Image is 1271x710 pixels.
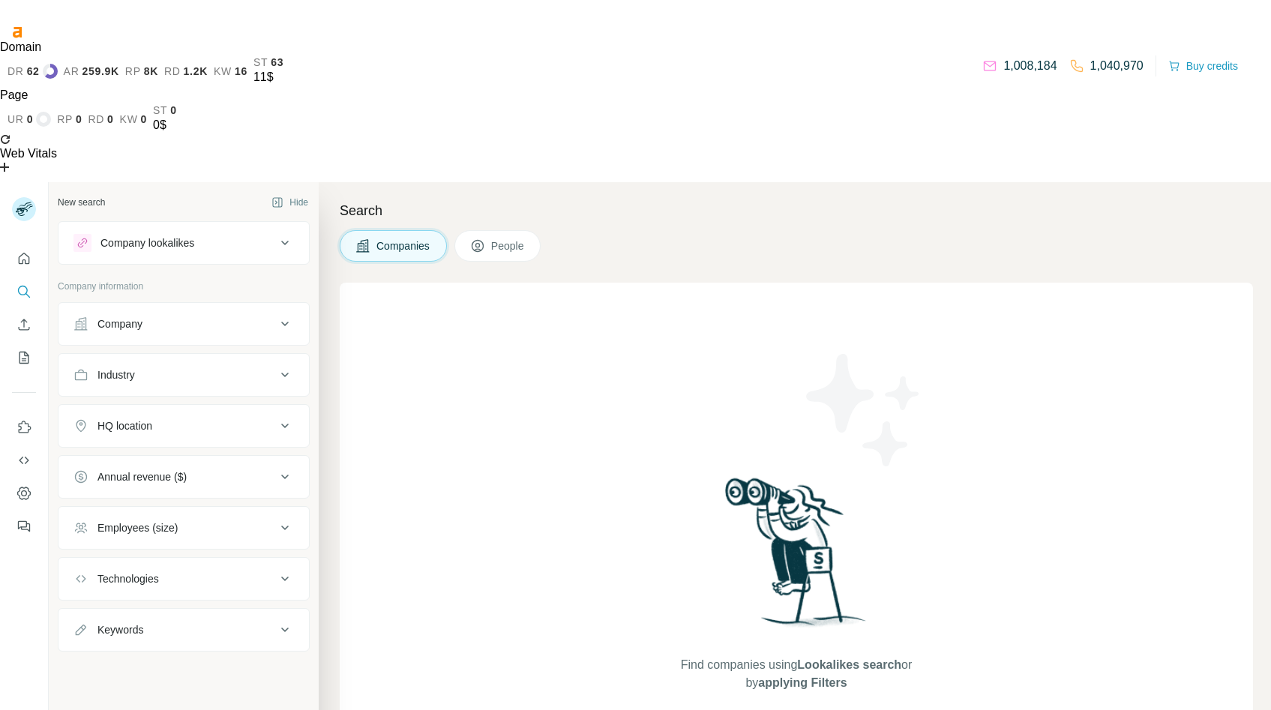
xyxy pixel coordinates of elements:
a: ar259.9K [64,65,119,77]
a: st0 [153,104,177,116]
div: Keywords [97,622,143,637]
span: 0 [76,113,82,125]
span: rd [88,113,104,125]
button: Keywords [58,612,309,648]
span: kw [214,65,232,77]
button: Industry [58,357,309,393]
div: Annual revenue ($) [97,469,187,484]
span: 63 [271,56,283,68]
button: My lists [12,344,36,371]
div: Industry [97,367,135,382]
div: Employees (size) [97,520,178,535]
div: 0$ [153,116,177,134]
button: Quick start [12,245,36,272]
span: kw [120,113,138,125]
a: dr62 [7,64,58,79]
p: 1,008,184 [1003,57,1057,75]
img: Surfe Illustration - Woman searching with binoculars [718,474,874,641]
span: Lookalikes search [797,658,901,671]
button: Enrich CSV [12,311,36,338]
div: 11$ [253,68,283,86]
span: applying Filters [758,676,847,689]
button: Feedback [12,513,36,540]
div: New search [58,196,105,209]
button: Technologies [58,561,309,597]
div: Company lookalikes [100,235,194,250]
div: Company [97,316,142,331]
a: rd1.2K [164,65,208,77]
span: 1.2K [184,65,208,77]
a: rd0 [88,113,113,125]
a: rp8K [125,65,158,77]
img: Surfe Illustration - Stars [796,343,931,478]
span: 0 [170,104,177,116]
a: kw16 [214,65,247,77]
button: Employees (size) [58,510,309,546]
span: ar [64,65,79,77]
button: Company lookalikes [58,225,309,261]
button: Company [58,306,309,342]
button: HQ location [58,408,309,444]
span: rd [164,65,181,77]
span: People [491,238,526,253]
button: Use Surfe API [12,447,36,474]
a: rp0 [57,113,82,125]
button: Annual revenue ($) [58,459,309,495]
span: 16 [235,65,247,77]
div: HQ location [97,418,152,433]
a: kw0 [120,113,147,125]
a: st63 [253,56,283,68]
p: 1,040,970 [1090,57,1144,75]
h4: Search [340,200,1253,221]
button: Hide [261,191,319,214]
a: ur0 [7,112,51,127]
span: 0 [141,113,148,125]
span: ur [7,113,24,125]
span: 0 [107,113,114,125]
span: dr [7,65,24,77]
div: Technologies [97,571,159,586]
span: 62 [27,65,40,77]
button: Dashboard [12,480,36,507]
span: st [153,104,167,116]
span: 259.9K [82,65,118,77]
span: rp [57,113,73,125]
button: Use Surfe on LinkedIn [12,414,36,441]
button: Buy credits [1168,55,1238,76]
span: Find companies using or by [676,656,916,692]
span: rp [125,65,141,77]
p: Company information [58,280,310,293]
span: 0 [27,113,34,125]
button: Search [12,278,36,305]
span: st [253,56,268,68]
span: 8K [144,65,158,77]
span: Companies [376,238,431,253]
